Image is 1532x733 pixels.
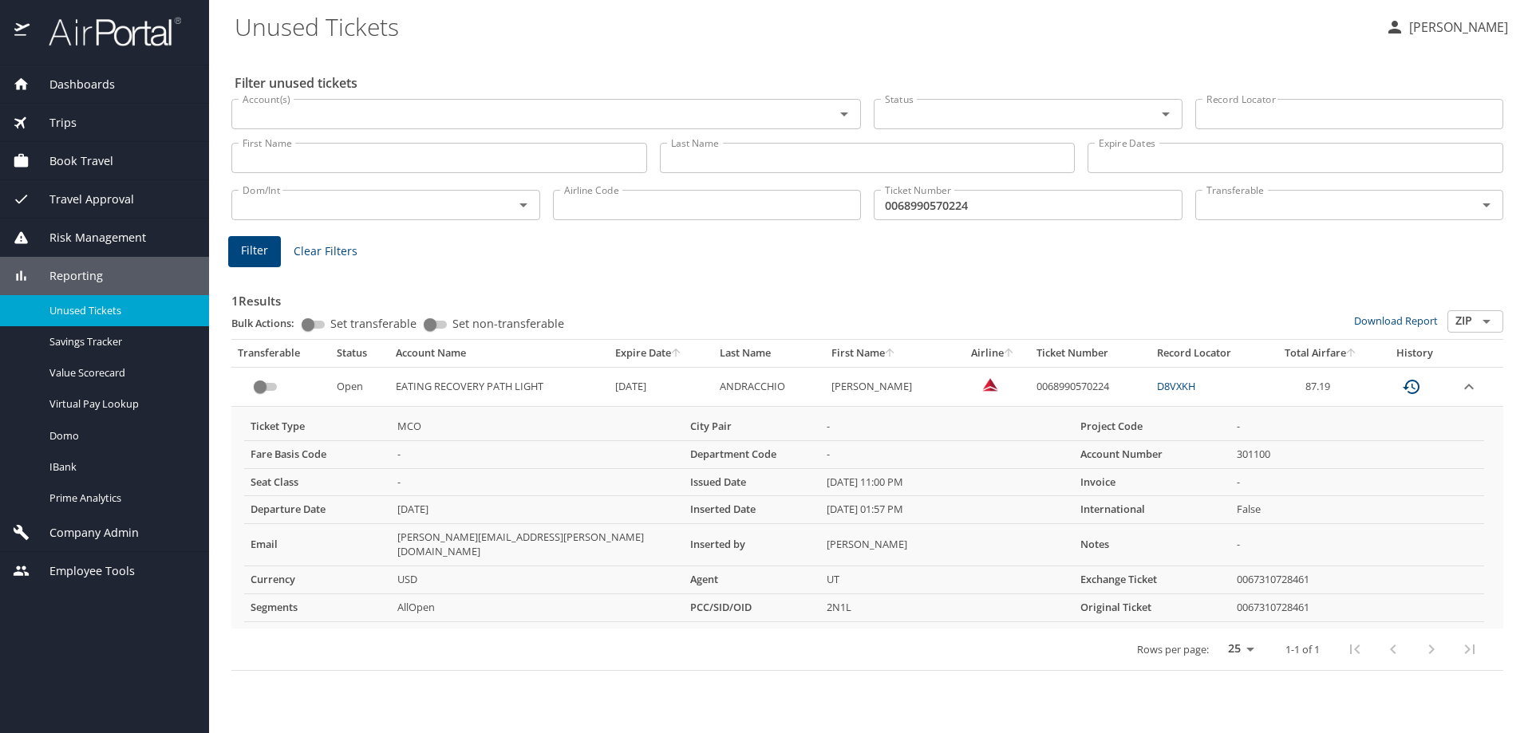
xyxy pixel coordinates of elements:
[31,16,181,47] img: airportal-logo.png
[244,440,391,468] th: Fare Basis Code
[30,524,139,542] span: Company Admin
[1074,566,1230,594] th: Exchange Ticket
[1030,340,1151,367] th: Ticket Number
[389,367,609,406] td: EATING RECOVERY PATH LIGHT
[1230,566,1484,594] td: 0067310728461
[244,566,391,594] th: Currency
[452,318,564,329] span: Set non-transferable
[1285,644,1320,655] p: 1-1 of 1
[982,376,998,392] img: Delta Airlines
[391,413,684,440] td: MCO
[684,566,820,594] th: Agent
[391,524,684,566] td: [PERSON_NAME][EMAIL_ADDRESS][PERSON_NAME][DOMAIN_NAME]
[1230,413,1484,440] td: -
[30,114,77,132] span: Trips
[1004,349,1015,359] button: sort
[238,346,324,361] div: Transferable
[609,340,713,367] th: Expire Date
[1030,367,1151,406] td: 0068990570224
[1137,644,1209,655] p: Rows per page:
[30,267,103,285] span: Reporting
[235,2,1372,51] h1: Unused Tickets
[1230,496,1484,524] td: False
[1157,379,1195,393] a: D8VXKH
[294,242,357,262] span: Clear Filters
[330,367,390,406] td: Open
[1265,367,1378,406] td: 87.19
[820,468,1074,496] td: [DATE] 11:00 PM
[820,440,1074,468] td: -
[244,413,391,440] th: Ticket Type
[49,365,190,380] span: Value Scorecard
[1230,468,1484,496] td: -
[1074,594,1230,622] th: Original Ticket
[609,367,713,406] td: [DATE]
[820,496,1074,524] td: [DATE] 01:57 PM
[49,428,190,443] span: Domo
[1230,594,1484,622] td: 0067310728461
[49,396,190,412] span: Virtual Pay Lookup
[684,440,820,468] th: Department Code
[391,496,684,524] td: [DATE]
[244,468,391,496] th: Seat Class
[820,524,1074,566] td: [PERSON_NAME]
[956,340,1030,367] th: Airline
[244,594,391,622] th: Segments
[1354,313,1438,328] a: Download Report
[1404,18,1508,37] p: [PERSON_NAME]
[1155,103,1177,125] button: Open
[825,367,956,406] td: [PERSON_NAME]
[1379,13,1514,41] button: [PERSON_NAME]
[389,340,609,367] th: Account Name
[30,191,134,208] span: Travel Approval
[1377,340,1453,367] th: History
[684,594,820,622] th: PCC/SID/OID
[49,334,190,349] span: Savings Tracker
[1151,340,1265,367] th: Record Locator
[30,152,113,170] span: Book Travel
[684,413,820,440] th: City Pair
[330,318,417,329] span: Set transferable
[330,340,390,367] th: Status
[1475,310,1498,333] button: Open
[287,237,364,266] button: Clear Filters
[49,459,190,475] span: IBank
[713,367,824,406] td: ANDRACCHIO
[1074,496,1230,524] th: International
[684,524,820,566] th: Inserted by
[235,70,1506,96] h2: Filter unused tickets
[512,194,535,216] button: Open
[30,76,115,93] span: Dashboards
[1215,637,1260,661] select: rows per page
[1074,413,1230,440] th: Project Code
[1230,440,1484,468] td: 301100
[14,16,31,47] img: icon-airportal.png
[671,349,682,359] button: sort
[30,229,146,246] span: Risk Management
[391,566,684,594] td: USD
[820,413,1074,440] td: -
[49,303,190,318] span: Unused Tickets
[1265,340,1378,367] th: Total Airfare
[1074,440,1230,468] th: Account Number
[228,236,281,267] button: Filter
[713,340,824,367] th: Last Name
[1475,194,1498,216] button: Open
[241,241,268,261] span: Filter
[885,349,896,359] button: sort
[820,566,1074,594] td: UT
[1459,377,1479,396] button: expand row
[684,496,820,524] th: Inserted Date
[833,103,855,125] button: Open
[244,524,391,566] th: Email
[49,491,190,506] span: Prime Analytics
[1230,524,1484,566] td: -
[820,594,1074,622] td: 2N1L
[231,316,307,330] p: Bulk Actions:
[391,468,684,496] td: -
[1346,349,1357,359] button: sort
[1074,468,1230,496] th: Invoice
[231,340,1503,671] table: custom pagination table
[1074,524,1230,566] th: Notes
[30,562,135,580] span: Employee Tools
